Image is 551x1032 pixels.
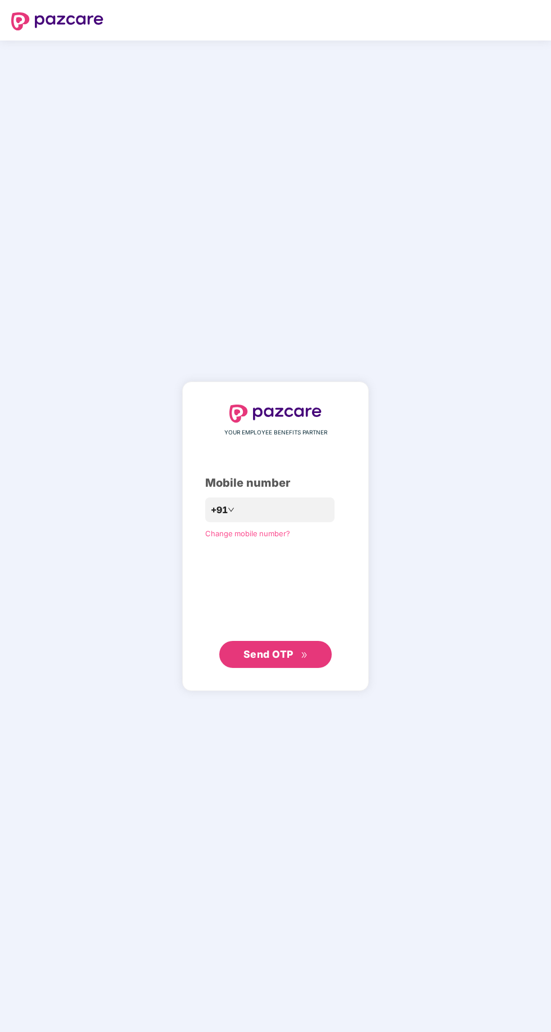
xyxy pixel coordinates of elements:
img: logo [229,405,322,423]
img: logo [11,12,103,30]
div: Mobile number [205,474,346,492]
span: Send OTP [243,648,293,660]
span: YOUR EMPLOYEE BENEFITS PARTNER [224,428,327,437]
span: +91 [211,503,228,517]
a: Change mobile number? [205,529,290,538]
span: down [228,506,234,513]
button: Send OTPdouble-right [219,641,332,668]
span: double-right [301,652,308,659]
